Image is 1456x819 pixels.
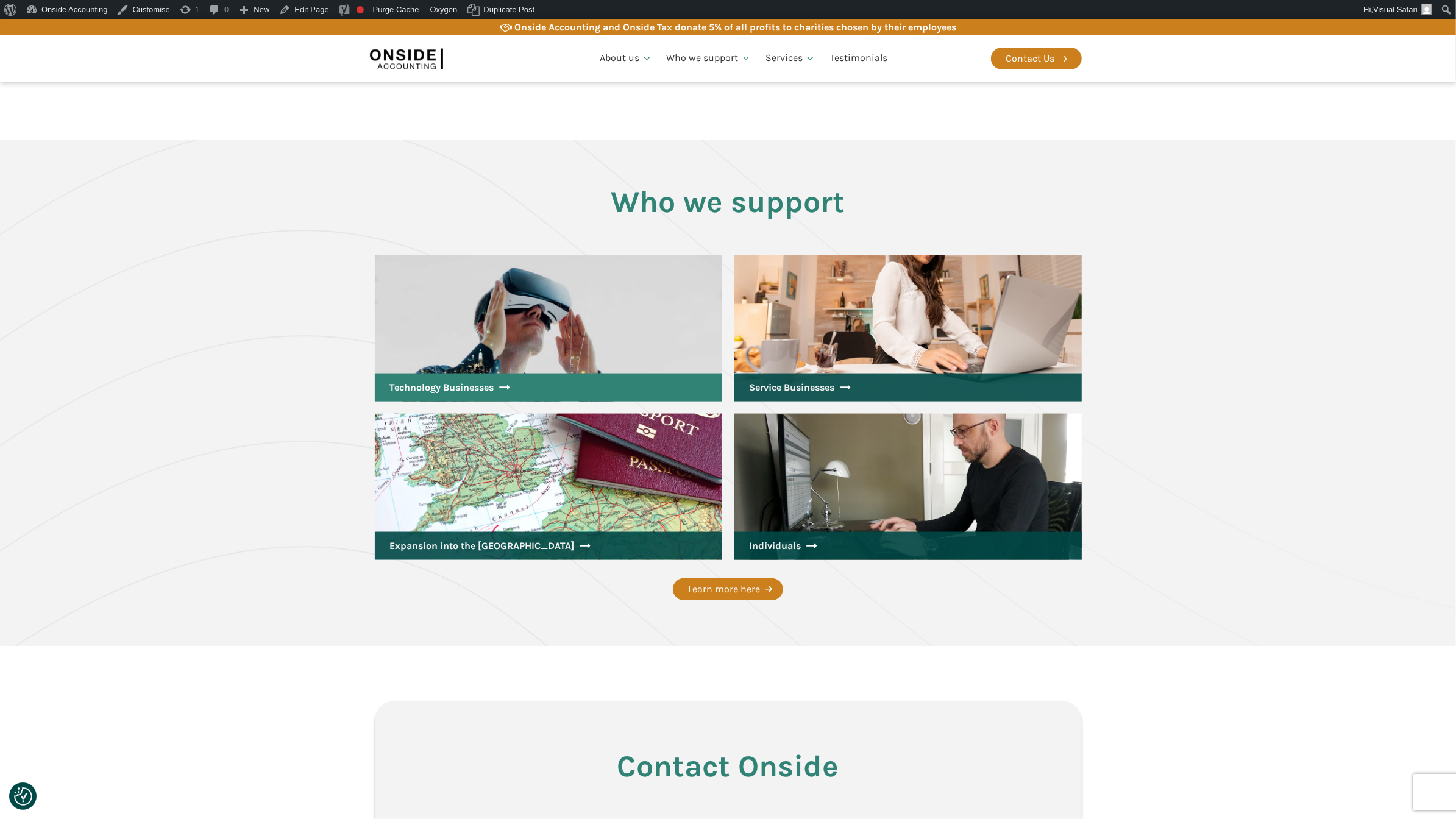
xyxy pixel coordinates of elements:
h3: Contact Onside [436,750,1021,783]
a: Expansion into the [GEOGRAPHIC_DATA] [375,532,722,560]
a: Learn more here [673,578,783,600]
div: Onside Accounting and Onside Tax donate 5% of all profits to charities chosen by their employees [515,19,957,35]
div: Focus keyphrase not set [357,6,364,13]
span: Visual Safari [1373,5,1418,14]
div: Learn more here [688,581,760,597]
a: Contact Us [991,48,1082,69]
a: About us [592,38,659,79]
a: Service Businesses [734,374,1082,402]
a: Individuals [734,532,1082,560]
a: Testimonials [823,38,895,79]
h2: Who we support [375,185,1082,219]
img: Revisit consent button [14,787,32,806]
img: Onside Accounting [370,44,443,73]
a: Services [758,38,823,79]
a: Technology Businesses [375,374,722,402]
div: Contact Us [1006,51,1055,66]
button: Consent Preferences [14,787,32,806]
a: Who we support [659,38,759,79]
